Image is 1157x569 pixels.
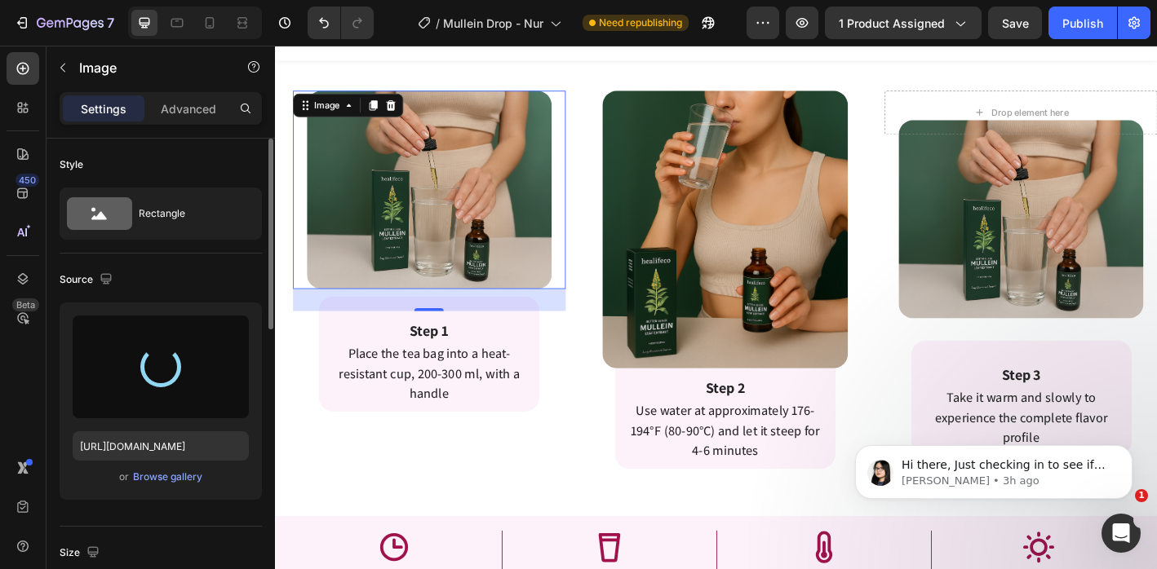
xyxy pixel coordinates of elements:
[1062,15,1103,32] div: Publish
[692,82,964,303] img: gempages_464015395364275143-ede9fd76-d281-4c44-97b5-a72c24f77a1c.png
[16,174,39,187] div: 450
[79,58,218,77] p: Image
[60,157,83,172] div: Style
[839,15,945,32] span: 1 product assigned
[133,470,202,484] div: Browse gallery
[1102,514,1141,553] iframe: Intercom live chat
[81,100,126,117] p: Settings
[139,195,238,232] div: Rectangle
[60,542,103,564] div: Size
[825,7,982,39] button: 1 product assigned
[599,15,682,30] span: Need republishing
[1002,16,1029,30] span: Save
[436,15,440,32] span: /
[806,355,849,376] strong: Step 3
[161,100,216,117] p: Advanced
[308,7,374,39] div: Undo/Redo
[73,431,249,461] input: https://example.com/image.jpg
[7,7,122,39] button: 7
[71,63,281,77] p: Message from Pauline, sent 3h ago
[1135,489,1148,502] span: 1
[12,298,39,311] div: Beta
[275,46,1157,569] iframe: Design area
[477,369,521,390] strong: Step 2
[733,381,924,443] span: Take it warm and slowly to experience the complete flavor profile
[71,47,275,174] span: Hi there, Just checking in to see if the solution I shared earlier worked for you. We are looking...
[60,269,116,291] div: Source
[107,13,114,33] p: 7
[443,15,543,32] span: Mullein Drop - Nur
[363,50,636,358] img: gempages_464015395364275143-1e448083-7850-4d92-9094-a8aa1d02fc69.png
[831,411,1157,525] iframe: Intercom notifications message
[119,467,129,487] span: or
[132,469,203,485] button: Browse gallery
[394,395,604,458] span: Use water at approximately 176-194°F (80-90°C) and let it steep for 4-6 minutes
[795,68,881,81] div: Drop element here
[1048,7,1117,39] button: Publish
[988,7,1042,39] button: Save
